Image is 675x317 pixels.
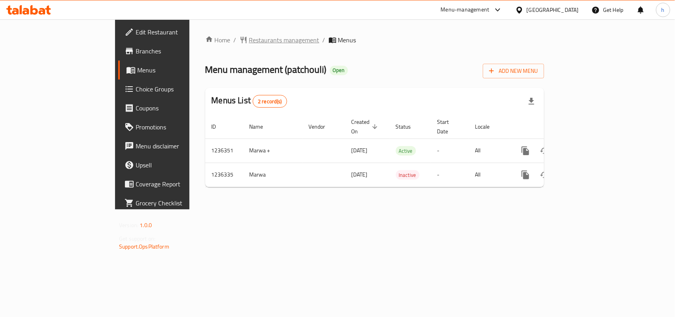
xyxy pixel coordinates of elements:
span: Edit Restaurant [136,27,221,37]
td: - [431,163,469,187]
span: Coverage Report [136,179,221,189]
td: All [469,139,510,163]
a: Choice Groups [118,80,228,99]
span: Version: [119,220,138,230]
span: Menus [137,65,221,75]
span: Locale [475,122,500,131]
span: Get support on: [119,233,155,244]
button: Change Status [535,141,554,160]
button: more [516,165,535,184]
a: Promotions [118,118,228,137]
a: Upsell [118,156,228,175]
span: Branches [136,46,221,56]
div: [GEOGRAPHIC_DATA] [527,6,579,14]
button: Add New Menu [483,64,544,78]
span: 1.0.0 [140,220,152,230]
a: Menus [118,61,228,80]
span: [DATE] [352,169,368,180]
span: Restaurants management [249,35,320,45]
span: Status [396,122,422,131]
h2: Menus List [212,95,287,108]
span: Created On [352,117,380,136]
th: Actions [510,115,598,139]
span: Vendor [309,122,336,131]
a: Menu disclaimer [118,137,228,156]
li: / [323,35,325,45]
a: Coverage Report [118,175,228,194]
span: h [662,6,665,14]
a: Edit Restaurant [118,23,228,42]
button: Change Status [535,165,554,184]
table: enhanced table [205,115,598,187]
td: All [469,163,510,187]
div: Menu-management [441,5,490,15]
span: Menu disclaimer [136,141,221,151]
nav: breadcrumb [205,35,544,45]
span: Name [250,122,274,131]
span: Start Date [437,117,459,136]
span: Open [330,67,348,74]
a: Branches [118,42,228,61]
a: Support.OpsPlatform [119,241,169,252]
span: Add New Menu [489,66,538,76]
span: 2 record(s) [253,98,287,105]
div: Export file [522,92,541,111]
span: Choice Groups [136,84,221,94]
span: Inactive [396,171,420,180]
span: Upsell [136,160,221,170]
div: Open [330,66,348,75]
li: / [234,35,236,45]
td: Marwa + [243,139,303,163]
a: Restaurants management [240,35,320,45]
td: - [431,139,469,163]
span: [DATE] [352,145,368,156]
span: Active [396,146,416,156]
a: Coupons [118,99,228,118]
td: Marwa [243,163,303,187]
button: more [516,141,535,160]
span: Menus [338,35,356,45]
span: ID [212,122,227,131]
a: Grocery Checklist [118,194,228,213]
span: Coupons [136,103,221,113]
span: Grocery Checklist [136,198,221,208]
span: Promotions [136,122,221,132]
span: Menu management ( patchouli ) [205,61,327,78]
